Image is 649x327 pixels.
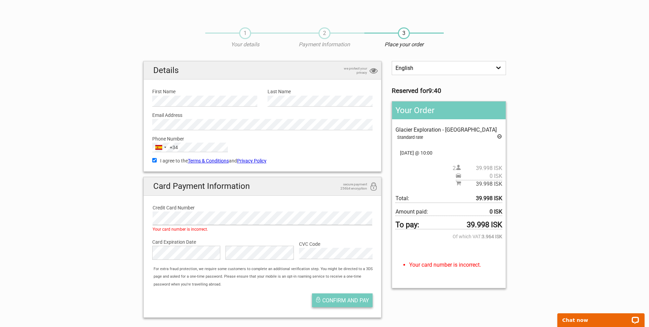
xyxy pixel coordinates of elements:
strong: 9:40 [428,87,441,95]
strong: 39.998 ISK [467,221,502,229]
label: CVC Code [299,240,373,248]
strong: 0 ISK [490,208,502,216]
p: Your details [205,41,285,48]
span: 39.998 ISK [461,180,502,188]
span: 0 ISK [461,172,502,180]
span: Glacier Exploration - [GEOGRAPHIC_DATA] [395,126,497,133]
span: 2 [319,27,330,39]
label: I agree to the and [152,157,373,165]
p: Place your order [364,41,444,48]
div: For extra fraud protection, we require some customers to complete an additional verification step... [150,265,381,288]
label: Phone Number [152,135,373,143]
h2: Card Payment Information [144,177,381,195]
button: Selected country [153,143,178,152]
span: Subtotal [456,180,502,188]
iframe: LiveChat chat widget [553,305,649,327]
div: +34 [170,144,178,151]
label: First Name [152,88,257,95]
strong: 39.998 ISK [476,195,502,202]
label: Last Name [268,88,373,95]
span: Of which VAT: [395,233,502,240]
p: Payment Information [285,41,364,48]
span: Amount paid [395,208,502,216]
span: To pay [395,221,502,229]
span: Total to be paid [395,195,502,203]
strong: 3.964 ISK [482,233,502,240]
span: [DATE] @ 10:00 [395,149,502,157]
span: secure payment 256bit encryption [333,182,367,191]
i: 256bit encryption [369,182,378,192]
div: Standard rate [397,134,502,141]
a: Terms & Conditions [188,158,229,163]
h2: Details [144,61,381,80]
label: Card Expiration Date [152,238,373,246]
button: Confirm and pay [312,293,373,307]
label: Email Address [152,111,373,119]
a: Privacy Policy [237,158,267,163]
label: Credit Card Number [153,204,373,211]
span: 39.998 ISK [461,165,502,172]
h2: Your Order [392,101,505,119]
span: Your card number is incorrect. [153,227,208,232]
span: 1 [239,27,251,39]
h3: Reserved for [392,87,506,95]
li: Your card number is incorrect. [409,261,502,269]
span: 2 person(s) [453,165,502,172]
span: Pickup price [456,172,502,180]
i: privacy protection [369,66,378,76]
span: Confirm and pay [322,297,369,304]
span: 3 [398,27,410,39]
strong: To pay: [395,221,419,229]
span: we protect your privacy [333,66,367,75]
